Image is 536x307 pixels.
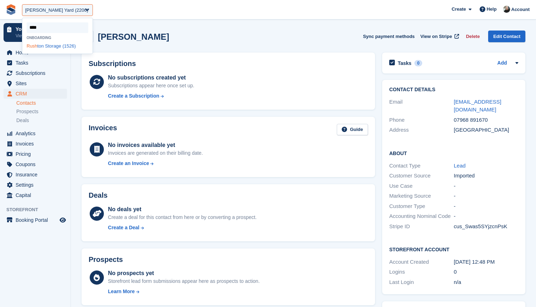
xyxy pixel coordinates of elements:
div: No deals yet [108,205,257,214]
div: Create a deal for this contact from here or by converting a prospect. [108,214,257,221]
div: - [454,212,518,220]
span: Booking Portal [16,215,58,225]
div: Contact Type [389,162,454,170]
div: Account Created [389,258,454,266]
span: Help [487,6,497,13]
a: menu [4,68,67,78]
a: Learn More [108,288,260,295]
p: View next steps [16,33,58,39]
p: Your onboarding [16,27,58,32]
button: Sync payment methods [363,31,415,42]
div: [PERSON_NAME] Yard (2206) [25,7,88,14]
h2: Subscriptions [89,60,368,68]
div: 07968 891670 [454,116,518,124]
a: Contacts [16,100,67,106]
h2: Tasks [398,60,412,66]
a: menu [4,89,67,99]
div: Create a Deal [108,224,140,231]
div: n/a [454,278,518,286]
div: ton Storage (1526) [22,41,93,51]
div: Phone [389,116,454,124]
a: Guide [337,124,368,136]
a: menu [4,180,67,190]
a: Create a Deal [108,224,257,231]
div: [DATE] 12:48 PM [454,258,518,266]
div: Logins [389,268,454,276]
button: Delete [463,31,482,42]
a: menu [4,48,67,57]
img: stora-icon-8386f47178a22dfd0bd8f6a31ec36ba5ce8667c1dd55bd0f319d3a0aa187defe.svg [6,4,16,15]
a: menu [4,149,67,159]
div: - [454,192,518,200]
div: Create a Subscription [108,92,160,100]
a: Lead [454,163,465,169]
div: cus_Swas5SYjzcnPsK [454,223,518,231]
span: Rush [27,43,37,49]
span: Prospects [16,108,38,115]
span: Account [511,6,530,13]
span: Subscriptions [16,68,58,78]
h2: Storefront Account [389,246,518,253]
div: - [454,202,518,210]
div: Last Login [389,278,454,286]
a: Add [497,59,507,67]
a: Create a Subscription [108,92,195,100]
div: No invoices available yet [108,141,203,149]
a: menu [4,128,67,138]
div: No prospects yet [108,269,260,278]
span: Home [16,48,58,57]
div: Imported [454,172,518,180]
span: Storefront [6,206,71,213]
div: Customer Type [389,202,454,210]
a: [EMAIL_ADDRESS][DOMAIN_NAME] [454,99,501,113]
h2: Contact Details [389,87,518,93]
a: Your onboarding View next steps [4,23,67,42]
div: Marketing Source [389,192,454,200]
h2: [PERSON_NAME] [98,32,169,42]
a: menu [4,190,67,200]
a: menu [4,159,67,169]
span: Deals [16,117,29,124]
h2: Invoices [89,124,117,136]
h2: Prospects [89,256,123,264]
div: Storefront lead form submissions appear here as prospects to action. [108,278,260,285]
a: View on Stripe [418,31,460,42]
div: Address [389,126,454,134]
a: menu [4,170,67,180]
span: Sites [16,78,58,88]
a: menu [4,58,67,68]
span: Create [452,6,466,13]
div: Email [389,98,454,114]
div: Onboarding [22,36,93,40]
span: Capital [16,190,58,200]
a: Edit Contact [488,31,525,42]
div: Invoices are generated on their billing date. [108,149,203,157]
span: View on Stripe [420,33,452,40]
a: Preview store [58,216,67,224]
img: Tom Huddleston [503,6,510,13]
span: Coupons [16,159,58,169]
div: Accounting Nominal Code [389,212,454,220]
a: Create an Invoice [108,160,203,167]
span: Tasks [16,58,58,68]
span: Invoices [16,139,58,149]
span: CRM [16,89,58,99]
a: Prospects [16,108,67,115]
span: Analytics [16,128,58,138]
span: Insurance [16,170,58,180]
h2: About [389,149,518,157]
div: Subscriptions appear here once set up. [108,82,195,89]
span: Settings [16,180,58,190]
a: Deals [16,117,67,124]
h2: Deals [89,191,107,199]
div: Create an Invoice [108,160,149,167]
div: [GEOGRAPHIC_DATA] [454,126,518,134]
span: Pricing [16,149,58,159]
a: menu [4,139,67,149]
div: Use Case [389,182,454,190]
div: Stripe ID [389,223,454,231]
div: Customer Source [389,172,454,180]
a: menu [4,215,67,225]
div: 0 [414,60,423,66]
div: No subscriptions created yet [108,73,195,82]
